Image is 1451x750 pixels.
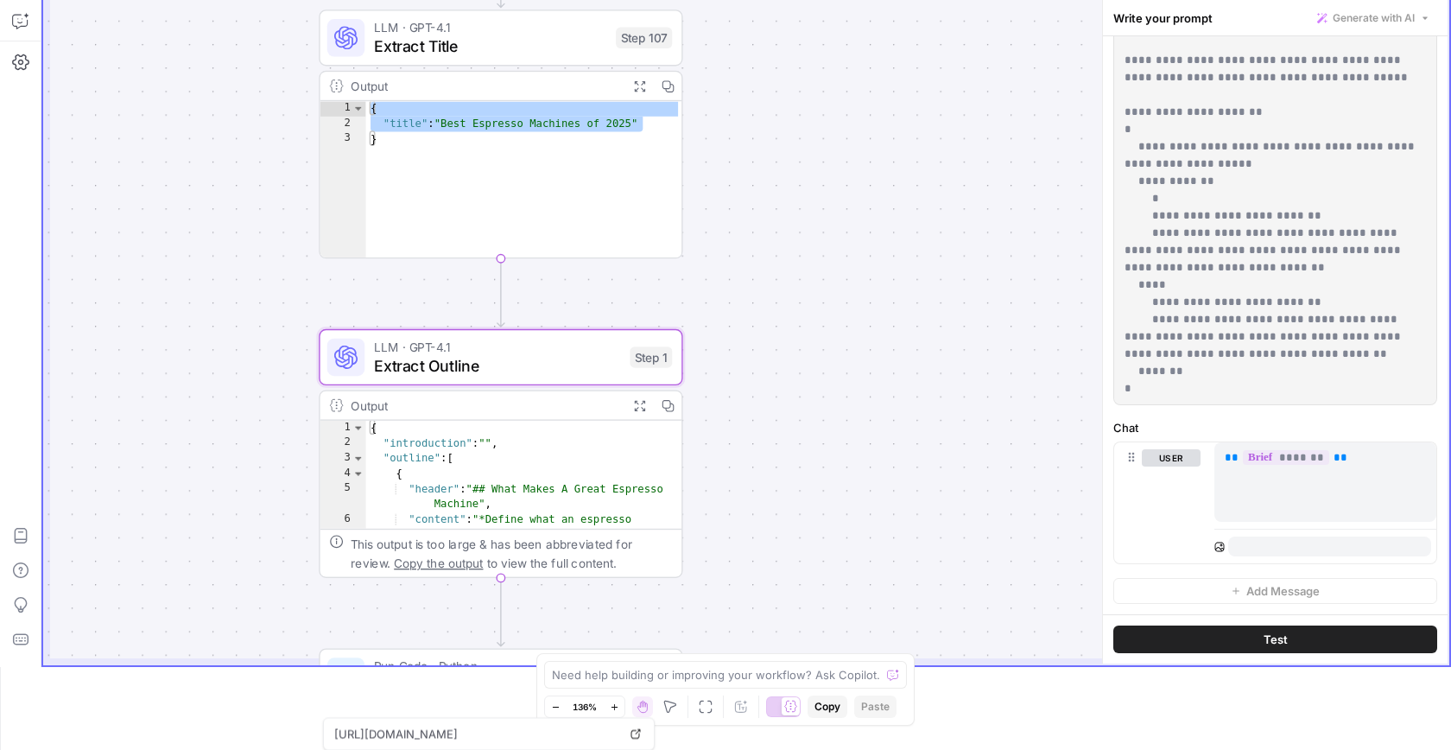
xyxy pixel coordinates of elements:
[320,435,366,451] div: 2
[319,10,682,258] div: LLM · GPT-4.1Extract TitleStep 107Output{ "title":"Best Espresso Machines of 2025"}
[374,35,606,58] span: Extract Title
[320,451,366,467] div: 3
[320,481,366,512] div: 5
[351,396,618,415] div: Output
[374,337,620,356] span: LLM · GPT-4.1
[394,556,483,569] span: Copy the output
[320,101,366,117] div: 1
[351,77,618,96] div: Output
[814,699,840,715] span: Copy
[1113,578,1437,604] button: Add Message
[319,329,682,578] div: LLM · GPT-4.1Extract OutlineStep 1Output{ "introduction":"", "outline":[ { "header":"## What Make...
[1142,449,1201,467] button: user
[352,101,364,117] span: Toggle code folding, rows 1 through 3
[497,578,504,646] g: Edge from step_1 to step_140
[1113,626,1437,653] button: Test
[320,131,366,147] div: 3
[573,700,597,714] span: 136%
[351,535,672,572] div: This output is too large & has been abbreviated for review. to view the full content.
[374,657,605,676] span: Run Code · Python
[861,699,890,715] span: Paste
[1246,582,1320,600] span: Add Message
[854,696,897,718] button: Paste
[497,258,504,327] g: Edge from step_107 to step_1
[374,18,606,37] span: LLM · GPT-4.1
[1113,419,1437,436] label: Chat
[352,421,364,436] span: Toggle code folding, rows 1 through 9
[320,117,366,132] div: 2
[1264,631,1288,648] span: Test
[808,696,847,718] button: Copy
[320,421,366,436] div: 1
[352,467,364,482] span: Toggle code folding, rows 4 through 7
[352,451,364,467] span: Toggle code folding, rows 3 through 8
[320,467,366,482] div: 4
[1333,10,1415,26] span: Generate with AI
[616,28,672,48] div: Step 107
[1310,7,1437,29] button: Generate with AI
[374,353,620,377] span: Extract Outline
[331,719,621,750] span: [URL][DOMAIN_NAME]
[630,346,672,367] div: Step 1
